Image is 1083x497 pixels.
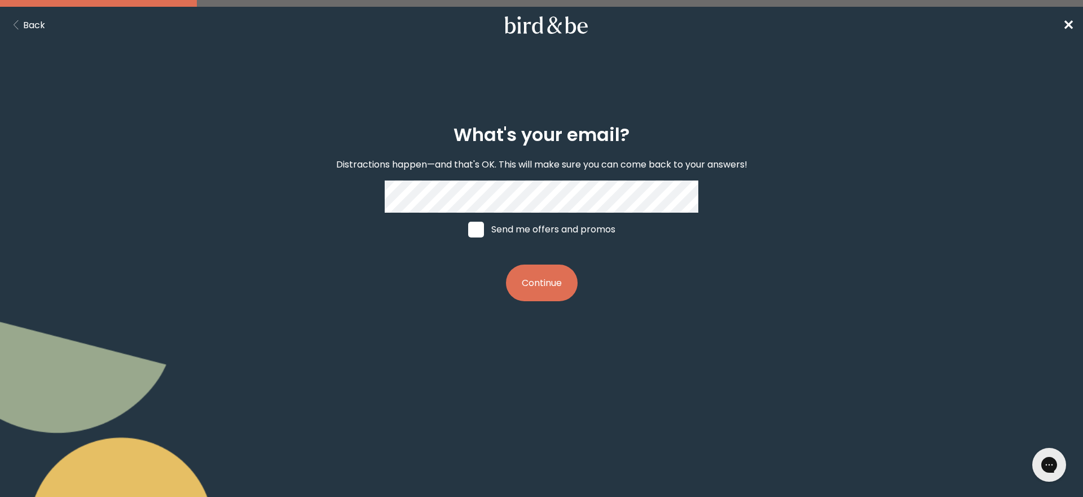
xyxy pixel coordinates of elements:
a: ✕ [1063,15,1074,35]
p: Distractions happen—and that's OK. This will make sure you can come back to your answers! [336,157,747,171]
label: Send me offers and promos [457,213,626,247]
button: Continue [506,265,578,301]
span: ✕ [1063,16,1074,34]
h2: What's your email? [454,121,629,148]
iframe: Gorgias live chat messenger [1027,444,1072,486]
button: Back Button [9,18,45,32]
